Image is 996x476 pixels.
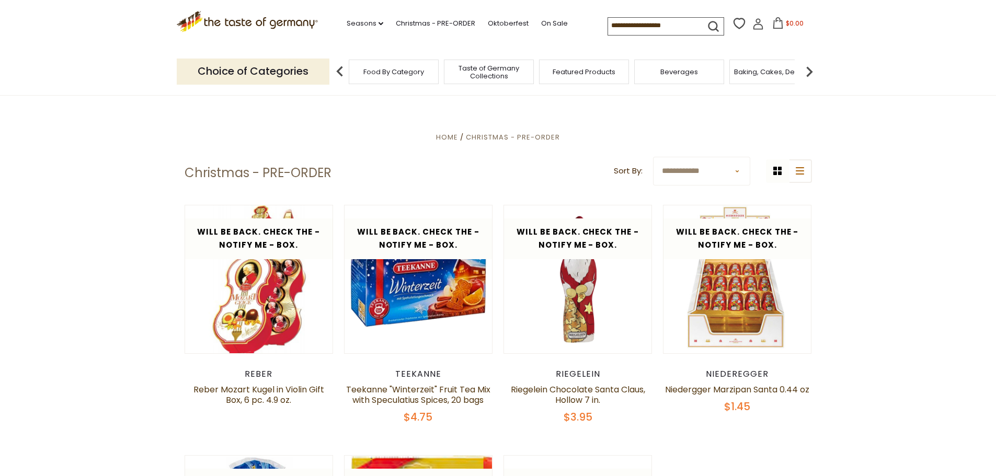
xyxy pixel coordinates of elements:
[663,369,812,379] div: Niederegger
[347,18,383,29] a: Seasons
[614,165,643,178] label: Sort By:
[193,384,324,406] a: Reber Mozart Kugel in Violin Gift Box, 6 pc. 4.9 oz.
[724,399,750,414] span: $1.45
[786,19,804,28] span: $0.00
[663,205,811,353] img: Niedergger Marzipan Santa 0.44 oz
[396,18,475,29] a: Christmas - PRE-ORDER
[488,18,529,29] a: Oktoberfest
[185,369,334,379] div: Reber
[344,369,493,379] div: Teekanne
[447,64,531,80] a: Taste of Germany Collections
[553,68,615,76] a: Featured Products
[177,59,329,84] p: Choice of Categories
[329,61,350,82] img: previous arrow
[504,205,652,353] img: Riegelein Chocolate Santa Claus, Hollow 7 in.
[665,384,809,396] a: Niedergger Marzipan Santa 0.44 oz
[766,17,810,33] button: $0.00
[466,132,560,142] a: Christmas - PRE-ORDER
[185,165,331,181] h1: Christmas - PRE-ORDER
[564,410,592,424] span: $3.95
[345,205,493,353] img: Teekanne "Winterzeit" Fruit Tea Mix with Speculatius Spices, 20 bags
[799,61,820,82] img: next arrow
[541,18,568,29] a: On Sale
[363,68,424,76] a: Food By Category
[346,384,490,406] a: Teekanne "Winterzeit" Fruit Tea Mix with Speculatius Spices, 20 bags
[503,369,652,379] div: Riegelein
[511,384,645,406] a: Riegelein Chocolate Santa Claus, Hollow 7 in.
[185,205,333,353] img: Reber Mozart Kugel in Violin Gift Box, 6 pc. 4.9 oz.
[436,132,458,142] a: Home
[734,68,815,76] a: Baking, Cakes, Desserts
[660,68,698,76] a: Beverages
[404,410,432,424] span: $4.75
